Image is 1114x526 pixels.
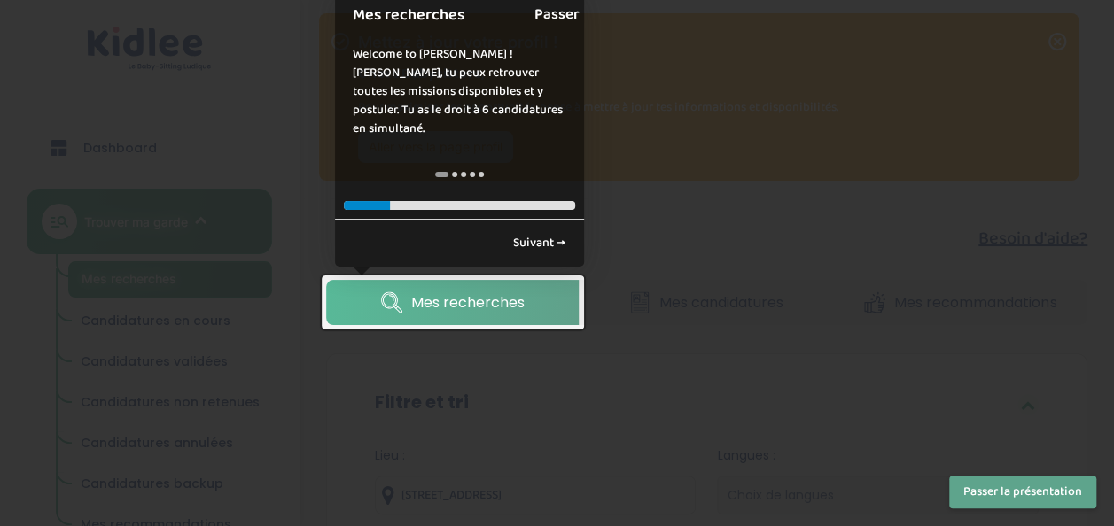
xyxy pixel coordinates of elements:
h1: Mes recherches [353,4,545,27]
div: Welcome to [PERSON_NAME] ! [PERSON_NAME], tu peux retrouver toutes les missions disponibles et y ... [335,27,584,156]
a: Mes recherches [326,280,579,325]
a: Suivant → [503,228,575,258]
button: Passer la présentation [949,476,1096,508]
span: Mes recherches [411,291,525,313]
